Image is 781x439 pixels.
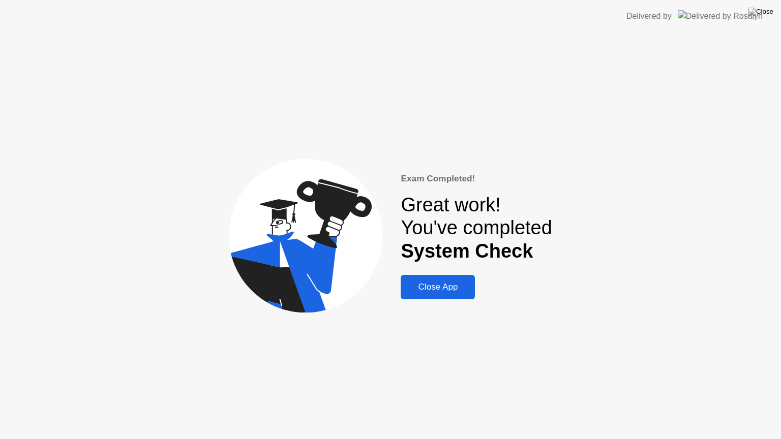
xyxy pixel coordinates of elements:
[404,282,472,292] div: Close App
[678,10,763,22] img: Delivered by Rosalyn
[401,172,552,185] div: Exam Completed!
[401,194,552,263] div: Great work! You've completed
[401,275,475,299] button: Close App
[626,10,672,22] div: Delivered by
[401,240,533,262] b: System Check
[748,8,773,16] img: Close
